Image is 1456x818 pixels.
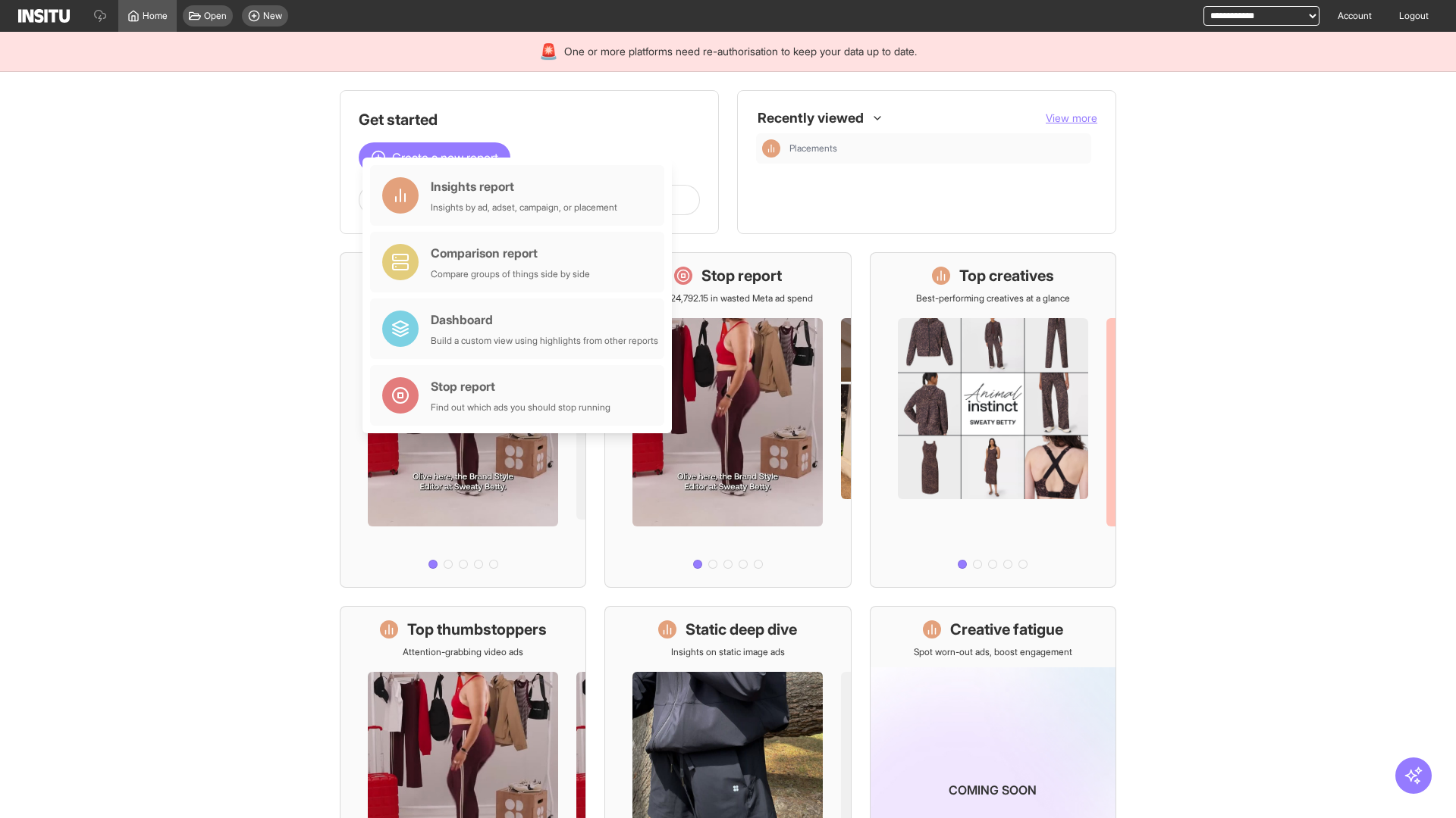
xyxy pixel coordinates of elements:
div: 🚨 [539,41,558,62]
p: Insights on static image ads [671,646,785,658]
a: Top creativesBest-performing creatives at a glance [870,252,1116,588]
h1: Get started [359,109,700,130]
span: Placements [789,142,837,155]
span: One or more platforms need re-authorisation to keep your data up to date. [564,44,917,59]
p: Attention-grabbing video ads [403,646,523,658]
div: Insights report [431,177,617,195]
span: Open [204,10,227,22]
a: What's live nowSee all active ads instantly [340,252,586,588]
div: Compare groups of things side by side [431,268,590,280]
div: Find out which ads you should stop running [431,401,610,414]
span: Home [143,10,168,22]
div: Insights by ad, adset, campaign, or placement [431,201,617,214]
p: Save £24,792.15 in wasted Meta ad spend [643,292,813,304]
div: Insights [762,139,780,158]
span: New [263,10,282,22]
div: Stop report [431,377,610,395]
h1: Top thumbstoppers [407,619,547,640]
div: Comparison report [431,244,590,262]
p: Best-performing creatives at a glance [916,292,1070,304]
img: Logo [18,9,70,23]
span: Placements [789,142,1085,155]
h1: Stop report [701,265,782,286]
h1: Static deep dive [686,619,797,640]
span: View more [1046,111,1097,124]
button: Create a new report [359,142,510,173]
div: Dashboard [431,311,658,329]
span: Create a new report [392,148,498,167]
a: Stop reportSave £24,792.15 in wasted Meta ad spend [604,252,851,588]
div: Build a custom view using highlights from other reports [431,335,658,347]
h1: Top creatives [959,265,1054,286]
button: View more [1046,111,1097,126]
